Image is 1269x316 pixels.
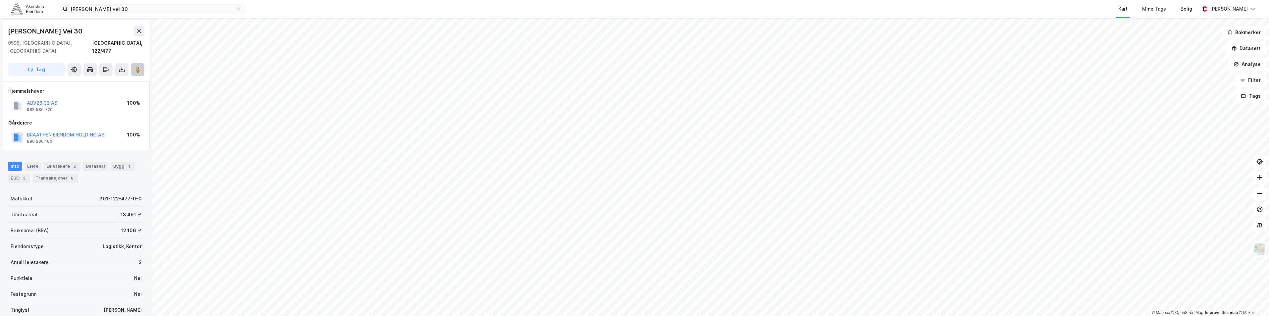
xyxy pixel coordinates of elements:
img: Z [1253,243,1266,255]
div: Gårdeiere [8,119,144,127]
div: Leietakere [44,162,80,171]
div: [GEOGRAPHIC_DATA], 122/477 [92,39,144,55]
div: 3 [21,175,27,182]
div: Festegrunn [11,290,36,298]
div: [PERSON_NAME] [104,306,142,314]
input: Søk på adresse, matrikkel, gårdeiere, leietakere eller personer [68,4,237,14]
div: Nei [134,274,142,282]
div: [PERSON_NAME] Vei 30 [8,26,84,36]
div: Logistikk, Kontor [103,242,142,250]
div: Antall leietakere [11,258,49,266]
div: Info [8,162,22,171]
a: Improve this map [1205,310,1238,315]
div: 301-122-477-0-0 [99,195,142,203]
div: Bygg [111,162,135,171]
div: 2 [139,258,142,266]
button: Tags [1236,89,1266,103]
div: 990 236 100 [27,139,52,144]
div: Eiere [25,162,41,171]
div: Mine Tags [1142,5,1166,13]
div: 2 [71,163,78,170]
a: Mapbox [1152,310,1170,315]
div: Kontrollprogram for chat [1236,284,1269,316]
div: Punktleie [11,274,32,282]
div: Bruksareal (BRA) [11,227,49,235]
div: 6 [69,175,76,182]
div: Bolig [1181,5,1192,13]
div: Nei [134,290,142,298]
div: Tomteareal [11,211,37,219]
iframe: Chat Widget [1236,284,1269,316]
div: 982 586 720 [27,107,53,112]
div: 100% [127,131,140,139]
button: Tag [8,63,65,76]
div: 0596, [GEOGRAPHIC_DATA], [GEOGRAPHIC_DATA] [8,39,92,55]
div: Datasett [83,162,108,171]
div: Eiendomstype [11,242,44,250]
button: Bokmerker [1222,26,1266,39]
div: [PERSON_NAME] [1210,5,1248,13]
div: Hjemmelshaver [8,87,144,95]
button: Filter [1235,74,1266,87]
div: Kart [1118,5,1128,13]
img: akershus-eiendom-logo.9091f326c980b4bce74ccdd9f866810c.svg [11,3,44,15]
div: 1 [126,163,132,170]
div: 13 491 ㎡ [121,211,142,219]
div: ESG [8,174,30,183]
button: Analyse [1228,58,1266,71]
div: 12 106 ㎡ [121,227,142,235]
button: Datasett [1226,42,1266,55]
div: Matrikkel [11,195,32,203]
div: Tinglyst [11,306,29,314]
div: 100% [127,99,140,107]
div: Transaksjoner [33,174,78,183]
a: OpenStreetMap [1171,310,1203,315]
